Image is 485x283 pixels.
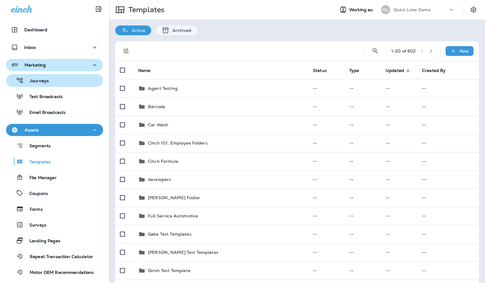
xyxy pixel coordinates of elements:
[381,243,417,261] td: --
[6,203,103,215] button: Forms
[6,187,103,199] button: Coupons
[24,254,93,260] p: Repeat Transaction Calculator
[381,79,417,97] td: --
[148,268,190,273] p: Girish Test Template
[308,97,344,116] td: --
[6,171,103,184] button: File Manager
[90,3,107,15] button: Collapse Sidebar
[6,74,103,87] button: Journeys
[308,207,344,225] td: --
[417,189,479,207] td: --
[148,141,208,145] p: Cinch 101, Employee Folders
[23,143,51,149] p: Segments
[349,7,375,12] span: Working as:
[344,189,381,207] td: --
[381,5,390,14] div: QL
[417,134,479,152] td: --
[394,7,430,12] p: Quick Lube Demo
[308,225,344,243] td: --
[148,250,218,255] p: [PERSON_NAME] Test Templates
[468,4,479,15] button: Settings
[422,68,446,73] span: Created By
[313,68,335,73] span: Status
[417,152,479,170] td: --
[369,45,381,57] button: Search Templates
[308,79,344,97] td: --
[6,24,103,36] button: Dashboard
[24,27,47,32] p: Dashboard
[381,152,417,170] td: --
[308,152,344,170] td: --
[391,49,416,53] div: 1 - 20 of 602
[23,94,63,100] p: Text Broadcasts
[381,97,417,116] td: --
[23,159,51,165] p: Templates
[126,5,165,14] p: Templates
[23,175,57,181] p: File Manager
[169,28,191,33] p: Archived
[344,207,381,225] td: --
[138,68,151,73] span: Name
[24,207,43,213] p: Forms
[138,68,159,73] span: Name
[24,45,36,50] p: Inbox
[344,170,381,189] td: --
[381,225,417,243] td: --
[6,106,103,118] button: Email Broadcasts
[308,170,344,189] td: --
[386,68,412,73] span: Updated
[349,68,367,73] span: Type
[460,49,469,53] p: New
[23,110,65,116] p: Email Broadcasts
[24,270,94,276] p: Motor OEM Recommendations
[381,261,417,280] td: --
[344,97,381,116] td: --
[148,104,165,109] p: Barcode
[120,45,132,57] button: Filters
[308,243,344,261] td: --
[6,266,103,278] button: Motor OEM Recommendations
[6,250,103,263] button: Repeat Transaction Calculator
[344,152,381,170] td: --
[23,238,60,244] p: Landing Pages
[25,128,39,132] p: Assets
[129,28,145,33] p: Active
[148,122,168,127] p: Car Wash
[308,189,344,207] td: --
[381,170,417,189] td: --
[417,79,479,97] td: --
[422,68,453,73] span: Created By
[308,261,344,280] td: --
[148,195,200,200] p: [PERSON_NAME] Folder
[308,116,344,134] td: --
[308,134,344,152] td: --
[381,189,417,207] td: --
[344,225,381,243] td: --
[417,116,479,134] td: --
[386,68,404,73] span: Updated
[313,68,327,73] span: Status
[148,177,171,182] p: developers
[6,90,103,103] button: Text Broadcasts
[417,97,479,116] td: --
[344,79,381,97] td: --
[417,170,479,189] td: --
[6,139,103,152] button: Segments
[148,213,198,218] p: Full Service Automotive
[25,63,46,67] p: Marketing
[6,155,103,168] button: Templates
[381,207,417,225] td: --
[417,207,479,225] td: --
[381,134,417,152] td: --
[6,234,103,247] button: Landing Pages
[381,116,417,134] td: --
[344,261,381,280] td: --
[417,225,479,243] td: --
[6,218,103,231] button: Surveys
[6,41,103,53] button: Inbox
[344,134,381,152] td: --
[148,232,192,237] p: Gabe Test Templates
[148,159,178,164] p: Cinch Formula
[417,261,479,280] td: --
[6,124,103,136] button: Assets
